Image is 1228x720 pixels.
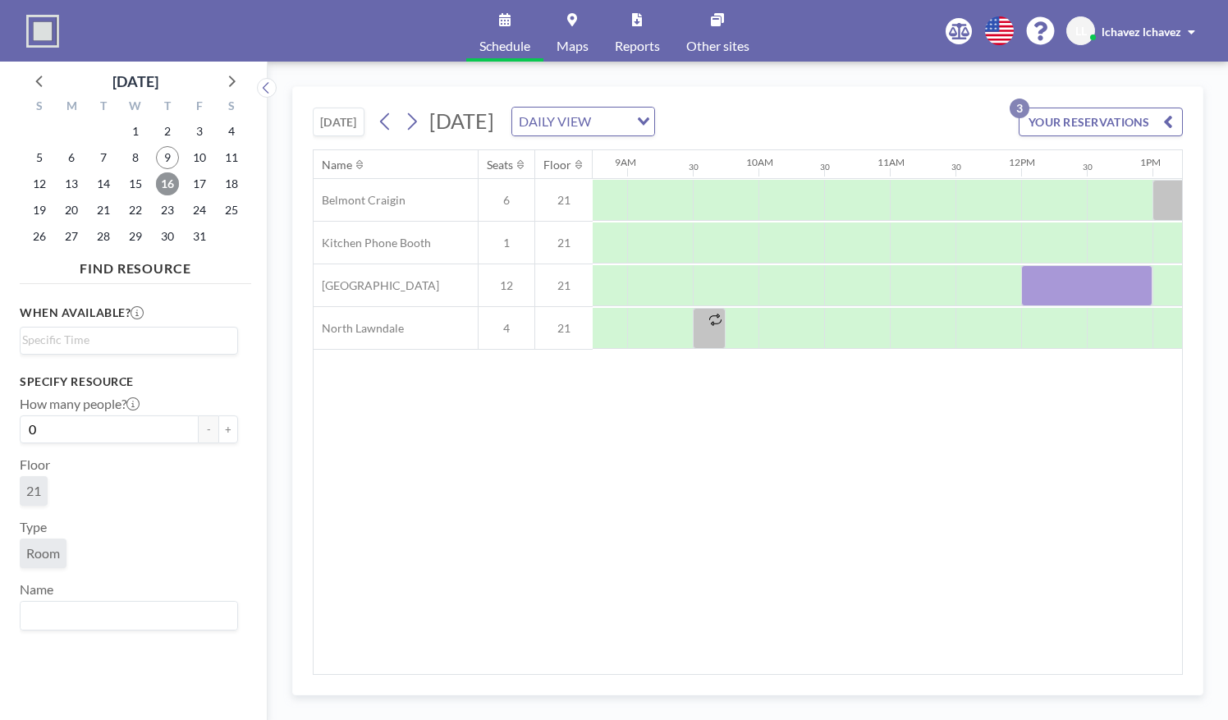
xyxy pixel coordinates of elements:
input: Search for option [596,111,627,132]
div: 30 [951,162,961,172]
button: [DATE] [313,108,364,136]
div: 11AM [877,156,905,168]
span: Wednesday, October 15, 2025 [124,172,147,195]
span: Tuesday, October 14, 2025 [92,172,115,195]
span: Friday, October 17, 2025 [188,172,211,195]
span: Schedule [479,39,530,53]
span: 6 [479,193,534,208]
span: Saturday, October 11, 2025 [220,146,243,169]
span: LL [1075,24,1087,39]
button: YOUR RESERVATIONS3 [1019,108,1183,136]
input: Search for option [22,605,228,626]
span: 21 [535,193,593,208]
span: Monday, October 6, 2025 [60,146,83,169]
div: 30 [689,162,699,172]
span: North Lawndale [314,321,404,336]
span: 21 [535,278,593,293]
span: Wednesday, October 29, 2025 [124,225,147,248]
span: lchavez lchavez [1102,25,1181,39]
p: 3 [1010,99,1029,118]
span: Kitchen Phone Booth [314,236,431,250]
div: Search for option [21,602,237,630]
span: Sunday, October 26, 2025 [28,225,51,248]
span: Thursday, October 9, 2025 [156,146,179,169]
div: F [183,97,215,118]
span: Monday, October 20, 2025 [60,199,83,222]
div: 1PM [1140,156,1161,168]
div: 9AM [615,156,636,168]
div: 30 [820,162,830,172]
div: Name [322,158,352,172]
span: 4 [479,321,534,336]
div: M [56,97,88,118]
div: Search for option [21,328,237,352]
span: [GEOGRAPHIC_DATA] [314,278,439,293]
span: 1 [479,236,534,250]
img: organization-logo [26,15,59,48]
h3: Specify resource [20,374,238,389]
label: Floor [20,456,50,473]
div: Search for option [512,108,654,135]
div: S [24,97,56,118]
input: Search for option [22,331,228,349]
label: Type [20,519,47,535]
div: W [120,97,152,118]
span: Thursday, October 30, 2025 [156,225,179,248]
div: S [215,97,247,118]
span: DAILY VIEW [515,111,594,132]
label: How many people? [20,396,140,412]
span: Wednesday, October 22, 2025 [124,199,147,222]
span: Sunday, October 5, 2025 [28,146,51,169]
span: Thursday, October 23, 2025 [156,199,179,222]
span: Tuesday, October 28, 2025 [92,225,115,248]
span: 21 [26,483,41,498]
span: Saturday, October 25, 2025 [220,199,243,222]
span: 21 [535,321,593,336]
span: Maps [557,39,589,53]
span: Friday, October 24, 2025 [188,199,211,222]
span: Friday, October 3, 2025 [188,120,211,143]
div: 12PM [1009,156,1035,168]
span: Tuesday, October 21, 2025 [92,199,115,222]
span: 12 [479,278,534,293]
span: Wednesday, October 1, 2025 [124,120,147,143]
button: - [199,415,218,443]
span: Sunday, October 19, 2025 [28,199,51,222]
span: Other sites [686,39,749,53]
span: Friday, October 31, 2025 [188,225,211,248]
div: [DATE] [112,70,158,93]
span: Monday, October 13, 2025 [60,172,83,195]
span: Saturday, October 18, 2025 [220,172,243,195]
span: Thursday, October 2, 2025 [156,120,179,143]
h4: FIND RESOURCE [20,254,251,277]
span: Wednesday, October 8, 2025 [124,146,147,169]
span: [DATE] [429,108,494,133]
span: Sunday, October 12, 2025 [28,172,51,195]
div: T [151,97,183,118]
span: Reports [615,39,660,53]
span: Friday, October 10, 2025 [188,146,211,169]
div: 10AM [746,156,773,168]
div: Seats [487,158,513,172]
span: Belmont Craigin [314,193,406,208]
span: Thursday, October 16, 2025 [156,172,179,195]
div: 30 [1083,162,1093,172]
button: + [218,415,238,443]
div: Floor [543,158,571,172]
span: Tuesday, October 7, 2025 [92,146,115,169]
label: Name [20,581,53,598]
span: Saturday, October 4, 2025 [220,120,243,143]
div: T [88,97,120,118]
span: Monday, October 27, 2025 [60,225,83,248]
span: 21 [535,236,593,250]
span: Room [26,545,60,561]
